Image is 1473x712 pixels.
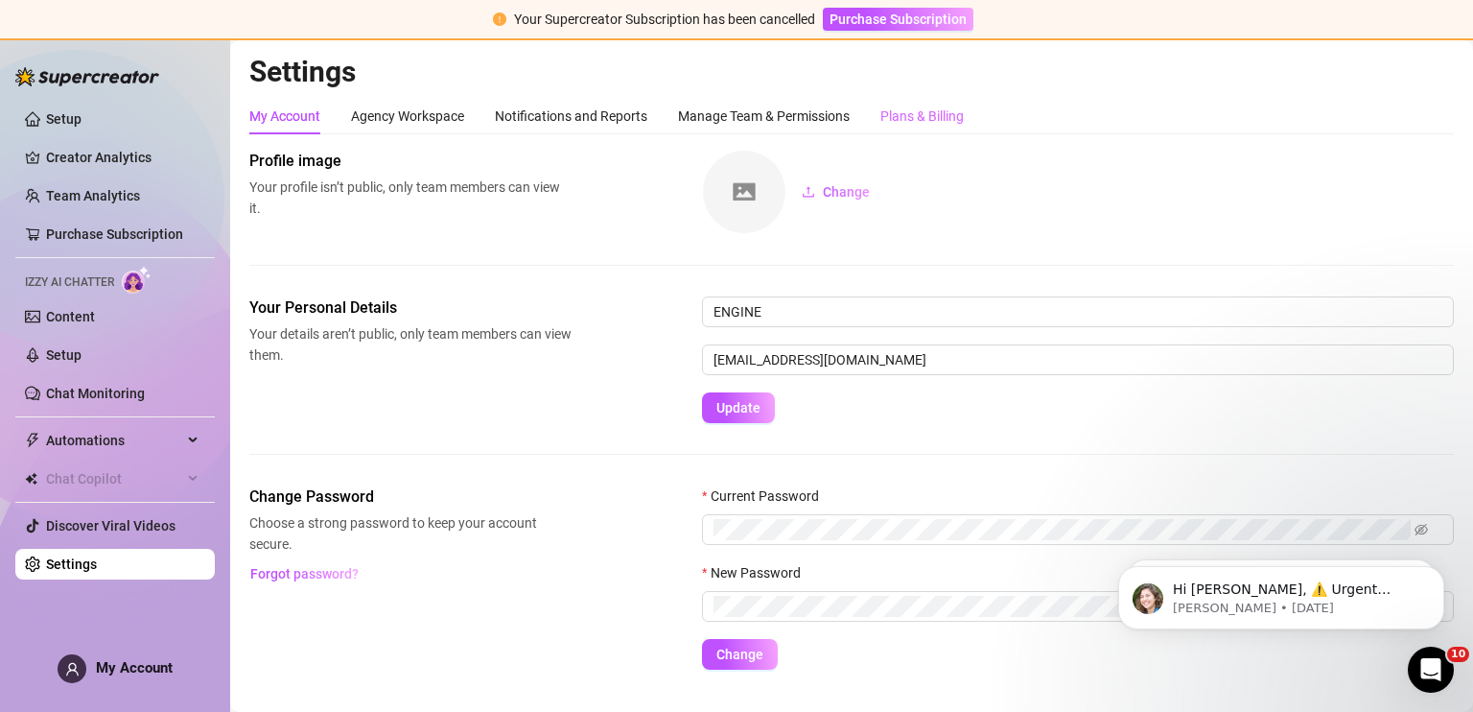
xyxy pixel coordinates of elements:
a: Chat Monitoring [46,386,145,401]
span: Change [823,184,870,200]
button: Search for help [28,489,356,528]
a: Team Analytics [46,188,140,203]
div: Profile image for Ellahow do i update it?[PERSON_NAME]•Just now [20,254,363,325]
img: AI Chatter [122,266,152,294]
span: user [65,662,80,676]
a: Settings [46,557,97,572]
span: My Account [96,659,173,676]
img: logo-BBDzfeDw.svg [15,67,159,86]
span: 10 [1447,647,1469,662]
span: Profile image [249,150,572,173]
div: Plans & Billing [880,106,964,127]
div: We typically reply in a few hours [39,372,320,392]
img: Profile image for Ella [265,31,303,69]
span: upload [802,185,815,199]
button: Forgot password? [249,558,359,589]
iframe: Intercom live chat [1408,647,1454,693]
span: thunderbolt [25,433,40,448]
label: Current Password [702,486,831,507]
button: Help [256,535,384,612]
a: Discover Viral Videos [46,518,175,534]
img: logo [38,36,188,67]
span: Chat Copilot [46,463,182,494]
a: 📢 Join Our Telegram Channel [28,427,356,463]
p: How can we help? [38,169,345,202]
img: Profile image for Giselle [228,31,267,69]
button: Change [702,639,778,670]
span: eye-invisible [1415,523,1428,536]
div: Agency Workspace [351,106,464,127]
label: New Password [702,562,813,583]
div: Recent messageProfile image for Ellahow do i update it?[PERSON_NAME]•Just now [19,225,364,326]
div: Manage Team & Permissions [678,106,850,127]
span: Home [42,583,85,597]
div: Send us a message [39,352,320,372]
span: how do i update it? [85,272,214,287]
button: Change [786,177,885,207]
span: Help [304,583,335,597]
div: Recent message [39,242,344,262]
div: [PERSON_NAME] [85,290,197,310]
div: 📢 Join Our Telegram Channel [39,435,321,455]
iframe: Intercom notifications message [1089,526,1473,660]
a: Purchase Subscription [823,12,973,27]
span: Change Password [249,486,572,509]
span: Your profile isn’t public, only team members can view it. [249,177,572,219]
div: Notifications and Reports [495,106,647,127]
span: Messages [159,583,225,597]
input: Enter new email [702,344,1454,375]
span: Your Personal Details [249,297,572,320]
span: Your details aren’t public, only team members can view them. [249,323,572,366]
a: Purchase Subscription [46,226,183,242]
input: Enter name [702,297,1454,327]
span: Update [716,400,760,415]
button: Update [702,392,775,423]
div: My Account [249,106,320,127]
p: Hi ENGINE 👋 [38,136,345,169]
h2: Settings [249,54,1454,90]
img: Profile image for Ella [39,271,78,309]
button: Purchase Subscription [823,8,973,31]
span: Automations [46,425,182,456]
span: exclamation-circle [493,12,506,26]
img: square-placeholder.png [703,151,785,233]
div: • Just now [200,290,265,310]
div: Send us a messageWe typically reply in a few hours [19,336,364,409]
span: Change [716,647,763,662]
button: Messages [128,535,255,612]
a: Content [46,309,95,324]
input: New Password [713,596,1411,617]
a: Setup [46,111,82,127]
div: Profile image for Joe [301,31,339,69]
span: Purchase Subscription [830,12,967,27]
a: Creator Analytics [46,142,199,173]
span: Forgot password? [250,566,359,581]
input: Current Password [713,519,1411,540]
span: Search for help [39,499,155,519]
img: Chat Copilot [25,472,37,486]
span: Your Supercreator Subscription has been cancelled [514,12,815,27]
span: Choose a strong password to keep your account secure. [249,512,572,555]
a: Setup [46,347,82,363]
span: Izzy AI Chatter [25,273,114,292]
